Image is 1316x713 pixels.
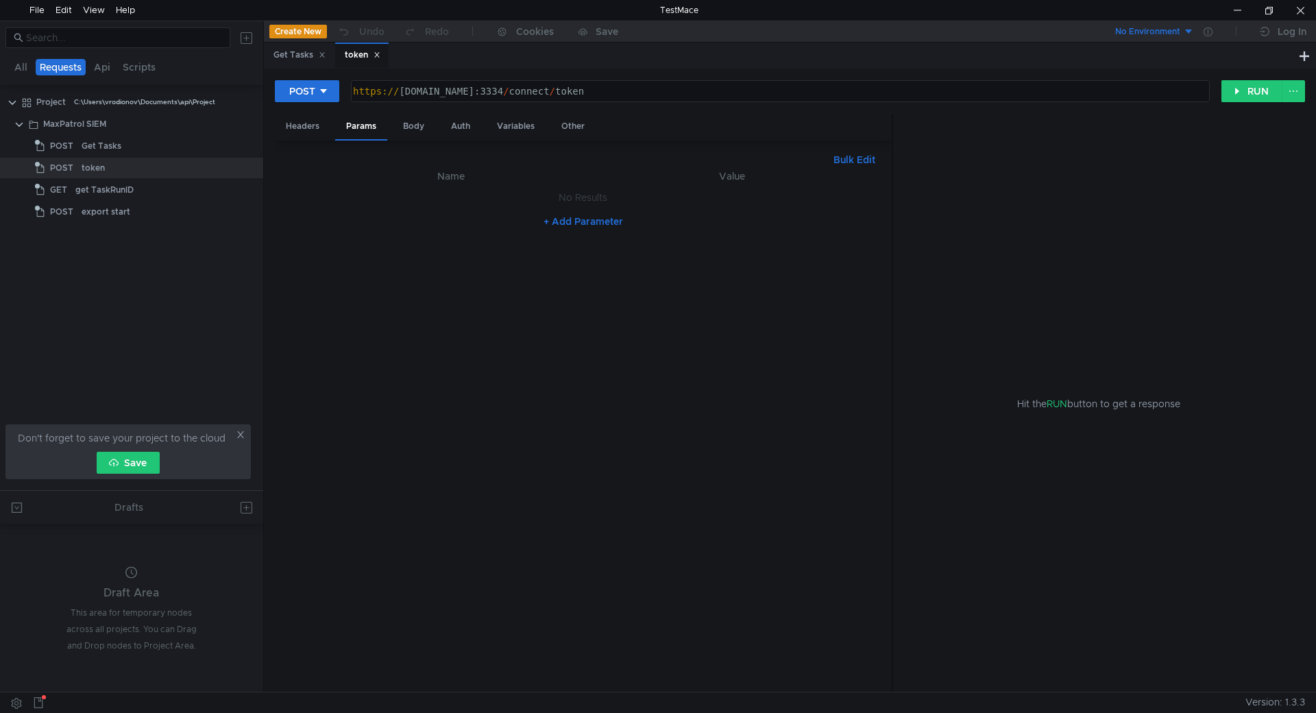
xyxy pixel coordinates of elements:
[516,23,554,40] div: Cookies
[50,202,73,222] span: POST
[335,114,387,141] div: Params
[486,114,546,139] div: Variables
[1017,396,1180,411] span: Hit the button to get a response
[50,158,73,178] span: POST
[1245,692,1305,712] span: Version: 1.3.3
[119,59,160,75] button: Scripts
[273,48,326,62] div: Get Tasks
[327,21,394,42] button: Undo
[289,84,315,99] div: POST
[74,92,215,112] div: C:\Users\vrodionov\Documents\api\Project
[275,114,330,139] div: Headers
[97,452,160,474] button: Save
[1115,25,1180,38] div: No Environment
[269,25,327,38] button: Create New
[345,48,380,62] div: token
[394,21,459,42] button: Redo
[50,136,73,156] span: POST
[828,152,881,168] button: Bulk Edit
[1278,23,1306,40] div: Log In
[36,59,86,75] button: Requests
[10,59,32,75] button: All
[596,27,618,36] div: Save
[275,80,339,102] button: POST
[538,213,629,230] button: + Add Parameter
[550,114,596,139] div: Other
[82,158,105,178] div: token
[425,23,449,40] div: Redo
[26,30,222,45] input: Search...
[594,168,870,184] th: Value
[50,180,67,200] span: GET
[82,202,130,222] div: export start
[18,430,226,446] span: Don't forget to save your project to the cloud
[82,136,121,156] div: Get Tasks
[114,499,143,516] div: Drafts
[1047,398,1067,410] span: RUN
[359,23,385,40] div: Undo
[1099,21,1194,43] button: No Environment
[308,168,594,184] th: Name
[75,180,134,200] div: get TaskRunID
[1221,80,1282,102] button: RUN
[559,191,607,204] nz-embed-empty: No Results
[43,114,106,134] div: MaxPatrol SIEM
[36,92,66,112] div: Project
[392,114,435,139] div: Body
[90,59,114,75] button: Api
[440,114,481,139] div: Auth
